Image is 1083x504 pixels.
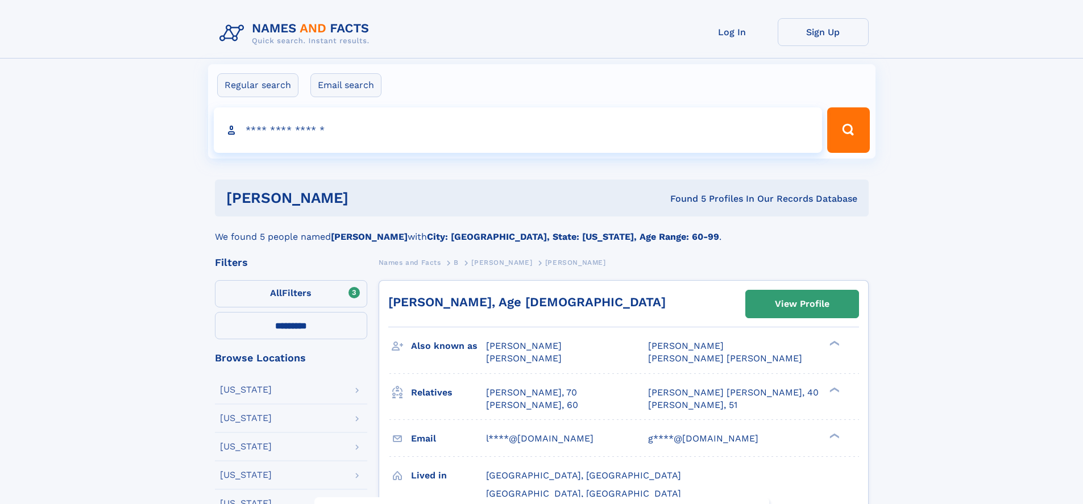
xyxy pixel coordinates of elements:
[220,414,272,423] div: [US_STATE]
[687,18,778,46] a: Log In
[215,18,379,49] img: Logo Names and Facts
[486,353,562,364] span: [PERSON_NAME]
[454,255,459,269] a: B
[310,73,381,97] label: Email search
[411,429,486,448] h3: Email
[486,386,577,399] a: [PERSON_NAME], 70
[217,73,298,97] label: Regular search
[486,488,681,499] span: [GEOGRAPHIC_DATA], [GEOGRAPHIC_DATA]
[388,295,666,309] a: [PERSON_NAME], Age [DEMOGRAPHIC_DATA]
[214,107,823,153] input: search input
[454,259,459,266] span: B
[827,340,840,347] div: ❯
[775,291,829,317] div: View Profile
[648,353,802,364] span: [PERSON_NAME] [PERSON_NAME]
[778,18,869,46] a: Sign Up
[215,280,367,307] label: Filters
[220,385,272,394] div: [US_STATE]
[379,255,441,269] a: Names and Facts
[226,191,509,205] h1: [PERSON_NAME]
[411,383,486,402] h3: Relatives
[827,386,840,393] div: ❯
[486,340,562,351] span: [PERSON_NAME]
[220,470,272,480] div: [US_STATE]
[746,290,858,318] a: View Profile
[215,216,869,244] div: We found 5 people named with .
[648,340,724,351] span: [PERSON_NAME]
[331,231,408,242] b: [PERSON_NAME]
[486,470,681,481] span: [GEOGRAPHIC_DATA], [GEOGRAPHIC_DATA]
[471,255,532,269] a: [PERSON_NAME]
[215,353,367,363] div: Browse Locations
[648,386,819,399] a: [PERSON_NAME] [PERSON_NAME], 40
[411,466,486,485] h3: Lived in
[827,432,840,439] div: ❯
[471,259,532,266] span: [PERSON_NAME]
[411,336,486,356] h3: Also known as
[827,107,869,153] button: Search Button
[509,193,857,205] div: Found 5 Profiles In Our Records Database
[486,399,578,411] a: [PERSON_NAME], 60
[545,259,606,266] span: [PERSON_NAME]
[220,442,272,451] div: [US_STATE]
[270,288,282,298] span: All
[427,231,719,242] b: City: [GEOGRAPHIC_DATA], State: [US_STATE], Age Range: 60-99
[648,399,737,411] a: [PERSON_NAME], 51
[215,257,367,268] div: Filters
